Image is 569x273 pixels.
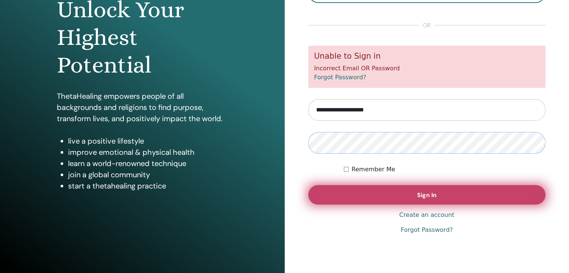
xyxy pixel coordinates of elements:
span: or [419,21,435,30]
li: start a thetahealing practice [68,180,228,191]
a: Forgot Password? [401,226,453,234]
li: join a global community [68,169,228,180]
div: Keep me authenticated indefinitely or until I manually logout [344,165,545,174]
p: ThetaHealing empowers people of all backgrounds and religions to find purpose, transform lives, a... [57,91,228,124]
li: learn a world-renowned technique [68,158,228,169]
span: Sign In [417,191,437,199]
li: live a positive lifestyle [68,135,228,147]
div: Incorrect Email OR Password [308,46,546,88]
a: Create an account [399,211,454,220]
button: Sign In [308,185,546,205]
li: improve emotional & physical health [68,147,228,158]
h5: Unable to Sign in [314,52,540,61]
a: Forgot Password? [314,74,366,81]
label: Remember Me [352,165,395,174]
